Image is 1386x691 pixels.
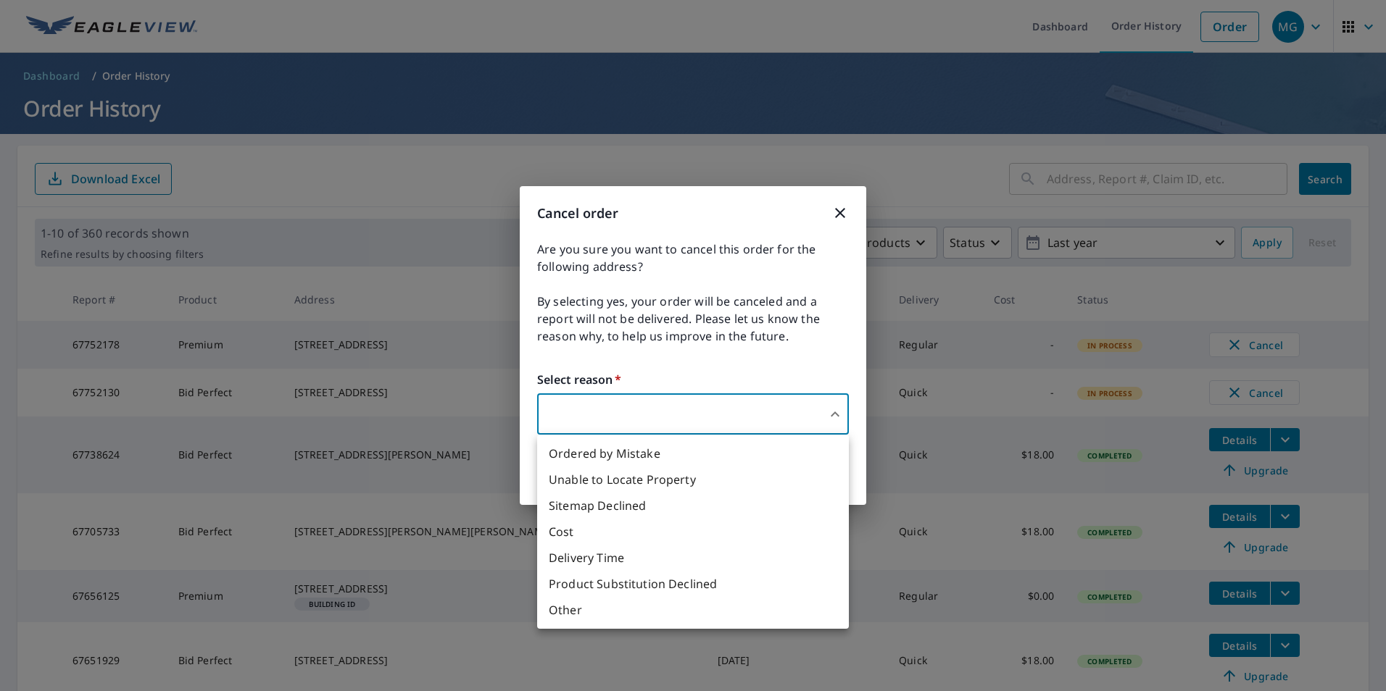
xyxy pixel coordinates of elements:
[537,519,849,545] li: Cost
[537,440,849,466] li: Ordered by Mistake
[537,571,849,597] li: Product Substitution Declined
[537,493,849,519] li: Sitemap Declined
[537,545,849,571] li: Delivery Time
[537,597,849,623] li: Other
[537,466,849,493] li: Unable to Locate Property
